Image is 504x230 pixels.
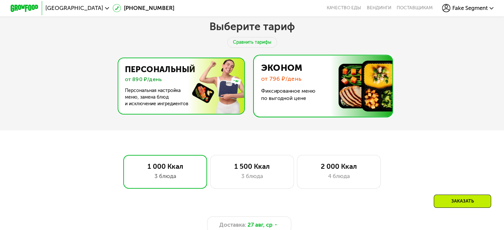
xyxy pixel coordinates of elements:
div: Заказать [434,195,491,208]
div: 2 000 Ккал [304,162,373,170]
span: Fake Segment [452,5,487,11]
div: 3 блюда [131,172,200,180]
a: Качество еды [327,5,361,11]
span: 27 авг, ср [248,221,272,229]
div: 4 блюда [304,172,373,180]
a: Вендинги [366,5,391,11]
div: Сравнить тарифы [227,37,277,48]
span: [GEOGRAPHIC_DATA] [45,5,103,11]
div: 3 блюда [217,172,287,180]
div: 1 000 Ккал [131,162,200,170]
a: [PHONE_NUMBER] [113,4,174,12]
div: 1 500 Ккал [217,162,287,170]
span: Доставка: [219,221,246,229]
h2: Выберите тариф [209,20,295,33]
div: поставщикам [397,5,433,11]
